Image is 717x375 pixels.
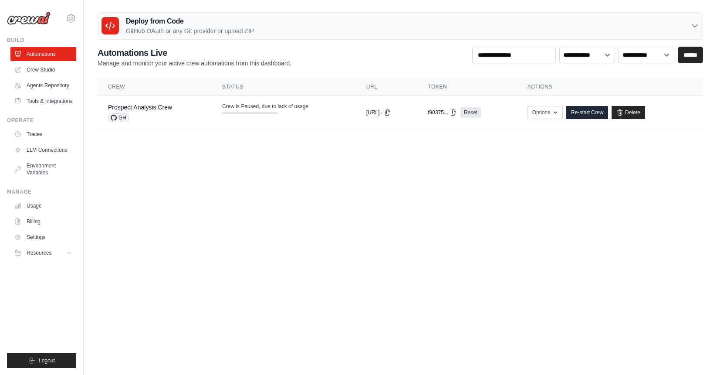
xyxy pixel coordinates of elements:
a: Settings [10,230,76,244]
th: URL [356,78,418,96]
div: Manage [7,188,76,195]
h3: Deploy from Code [126,16,254,27]
a: Environment Variables [10,159,76,180]
a: LLM Connections [10,143,76,157]
th: Status [212,78,356,96]
button: f90375... [428,109,457,116]
a: Agents Repository [10,78,76,92]
a: Crew Studio [10,63,76,77]
a: Automations [10,47,76,61]
p: GitHub OAuth or any Git provider or upload ZIP [126,27,254,35]
button: Options [528,106,563,119]
th: Crew [98,78,212,96]
a: Usage [10,199,76,213]
a: Delete [612,106,645,119]
span: Crew is Paused, due to lack of usage [222,103,308,110]
a: Reset [460,107,481,118]
th: Actions [517,78,703,96]
span: Logout [39,357,55,364]
img: Logo [7,12,51,25]
a: Billing [10,215,76,228]
div: Operate [7,117,76,124]
a: Traces [10,127,76,141]
span: Resources [27,249,51,256]
button: Logout [7,353,76,368]
a: Prospect Analysis Crew [108,104,172,111]
div: Build [7,37,76,44]
span: GH [108,113,129,122]
a: Re-start Crew [566,106,608,119]
h2: Automations Live [98,47,291,59]
th: Token [417,78,517,96]
p: Manage and monitor your active crew automations from this dashboard. [98,59,291,68]
button: Resources [10,246,76,260]
a: Tools & Integrations [10,94,76,108]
